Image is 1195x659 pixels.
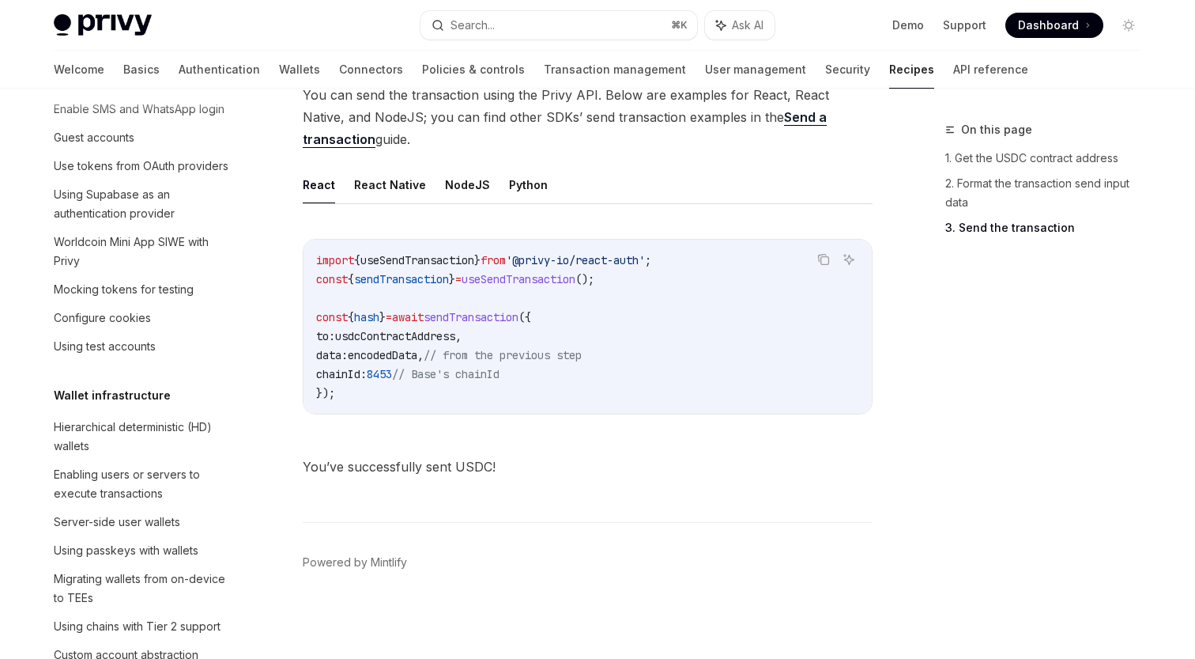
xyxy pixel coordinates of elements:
div: Using passkeys with wallets [54,541,198,560]
span: data: [316,348,348,362]
a: API reference [953,51,1028,89]
div: Guest accounts [54,128,134,147]
button: Copy the contents from the code block [813,249,834,270]
a: Security [825,51,870,89]
button: Toggle dark mode [1116,13,1141,38]
span: ; [645,253,651,267]
a: Using test accounts [41,332,243,361]
a: Migrating wallets from on-device to TEEs [41,565,243,612]
span: to: [316,329,335,343]
span: hash [354,310,379,324]
a: 3. Send the transaction [945,215,1154,240]
div: Worldcoin Mini App SIWE with Privy [54,233,234,271]
a: Wallets [279,51,320,89]
span: import [316,253,354,267]
span: }); [316,386,335,400]
a: Hierarchical deterministic (HD) wallets [41,413,243,460]
button: React [303,166,335,203]
div: Configure cookies [54,309,151,328]
a: Configure cookies [41,304,243,332]
a: Authentication [179,51,260,89]
a: Powered by Mintlify [303,555,407,570]
span: const [316,310,348,324]
span: { [348,272,354,286]
a: Transaction management [544,51,686,89]
span: = [386,310,392,324]
button: React Native [354,166,426,203]
div: Search... [450,16,495,35]
span: , [455,329,462,343]
h5: Wallet infrastructure [54,386,171,405]
a: Dashboard [1005,13,1103,38]
button: Python [509,166,548,203]
img: light logo [54,14,152,36]
span: const [316,272,348,286]
span: (); [575,272,594,286]
div: Use tokens from OAuth providers [54,157,228,176]
span: // Base's chainId [392,367,499,381]
a: Worldcoin Mini App SIWE with Privy [41,228,243,275]
a: Demo [892,17,924,33]
span: await [392,310,424,324]
span: // from the previous step [424,348,582,362]
button: Ask AI [705,11,775,40]
span: } [474,253,481,267]
a: Server-side user wallets [41,508,243,536]
span: useSendTransaction [360,253,474,267]
span: You can send the transaction using the Privy API. Below are examples for React, React Native, and... [303,84,873,150]
span: useSendTransaction [462,272,575,286]
span: You’ve successfully sent USDC! [303,456,873,478]
a: Enabling users or servers to execute transactions [41,460,243,508]
a: 2. Format the transaction send input data [945,171,1154,215]
a: Using passkeys with wallets [41,536,243,565]
a: Using Supabase as an authentication provider [41,180,243,228]
span: sendTransaction [354,272,449,286]
a: Policies & controls [422,51,525,89]
span: { [348,310,354,324]
span: ⌘ K [671,19,688,32]
span: encodedData [348,348,417,362]
div: Using test accounts [54,337,156,356]
span: , [417,348,424,362]
button: Search...⌘K [420,11,697,40]
a: Mocking tokens for testing [41,275,243,304]
span: chainId: [316,367,367,381]
button: Ask AI [839,249,859,270]
span: usdcContractAddress [335,329,455,343]
span: Ask AI [732,17,763,33]
div: Migrating wallets from on-device to TEEs [54,570,234,608]
span: '@privy-io/react-auth' [506,253,645,267]
div: Server-side user wallets [54,513,180,532]
div: Hierarchical deterministic (HD) wallets [54,418,234,456]
span: { [354,253,360,267]
a: Basics [123,51,160,89]
a: Welcome [54,51,104,89]
a: Connectors [339,51,403,89]
span: On this page [961,120,1032,139]
a: 1. Get the USDC contract address [945,146,1154,171]
span: Dashboard [1018,17,1079,33]
a: User management [705,51,806,89]
div: Enabling users or servers to execute transactions [54,465,234,503]
span: = [455,272,462,286]
a: Use tokens from OAuth providers [41,152,243,180]
span: } [449,272,455,286]
button: NodeJS [445,166,490,203]
span: 8453 [367,367,392,381]
div: Mocking tokens for testing [54,280,194,299]
div: Using Supabase as an authentication provider [54,185,234,223]
a: Recipes [889,51,934,89]
span: ({ [518,310,531,324]
div: Using chains with Tier 2 support [54,617,221,636]
span: from [481,253,506,267]
span: } [379,310,386,324]
span: sendTransaction [424,310,518,324]
a: Support [943,17,986,33]
a: Using chains with Tier 2 support [41,612,243,641]
a: Guest accounts [41,123,243,152]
